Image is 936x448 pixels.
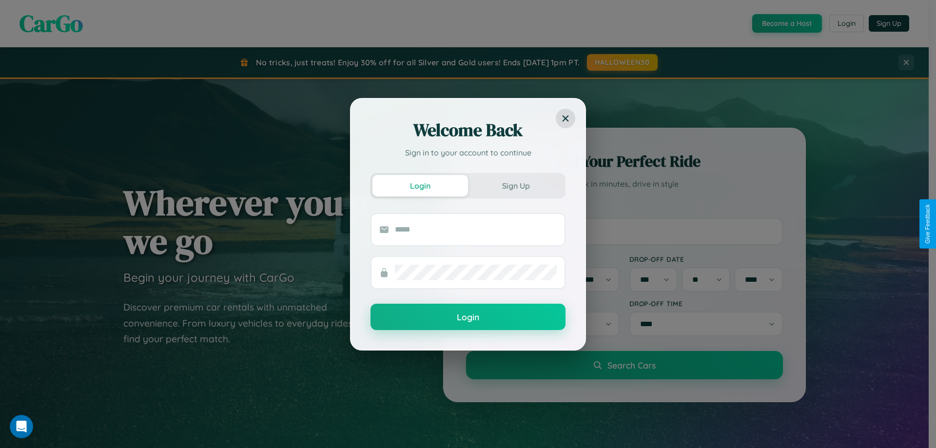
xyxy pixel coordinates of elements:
[370,147,565,158] p: Sign in to your account to continue
[468,175,564,196] button: Sign Up
[10,415,33,438] iframe: Intercom live chat
[370,304,565,330] button: Login
[924,204,931,244] div: Give Feedback
[370,118,565,142] h2: Welcome Back
[372,175,468,196] button: Login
